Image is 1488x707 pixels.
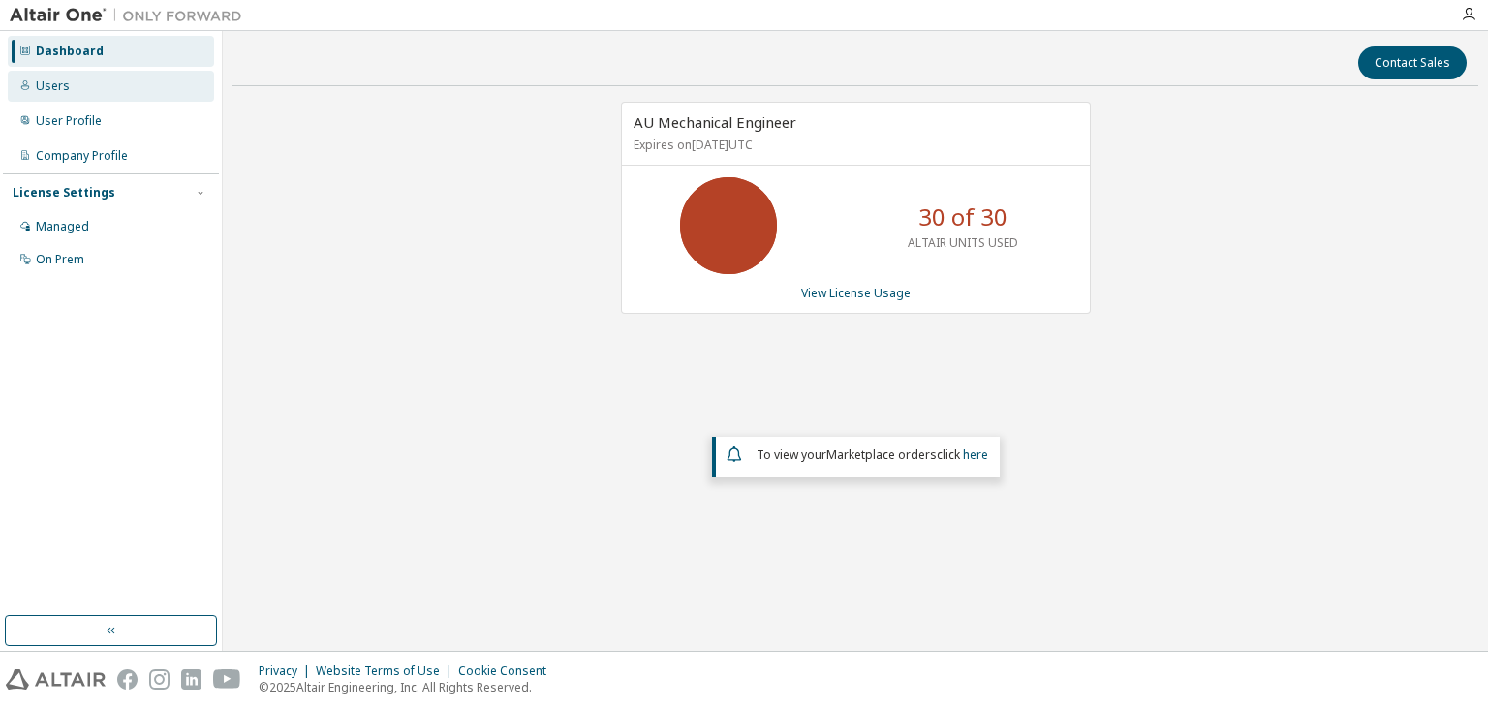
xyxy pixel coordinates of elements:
[13,185,115,200] div: License Settings
[963,446,988,463] a: here
[36,44,104,59] div: Dashboard
[36,219,89,234] div: Managed
[316,663,458,679] div: Website Terms of Use
[1358,46,1467,79] button: Contact Sales
[634,137,1073,153] p: Expires on [DATE] UTC
[117,669,138,690] img: facebook.svg
[918,200,1007,233] p: 30 of 30
[36,113,102,129] div: User Profile
[149,669,170,690] img: instagram.svg
[259,679,558,695] p: © 2025 Altair Engineering, Inc. All Rights Reserved.
[36,78,70,94] div: Users
[259,663,316,679] div: Privacy
[908,234,1018,251] p: ALTAIR UNITS USED
[213,669,241,690] img: youtube.svg
[6,669,106,690] img: altair_logo.svg
[634,112,796,132] span: AU Mechanical Engineer
[36,252,84,267] div: On Prem
[826,446,937,463] em: Marketplace orders
[458,663,558,679] div: Cookie Consent
[10,6,252,25] img: Altair One
[36,148,128,164] div: Company Profile
[801,285,911,301] a: View License Usage
[181,669,201,690] img: linkedin.svg
[757,446,988,463] span: To view your click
